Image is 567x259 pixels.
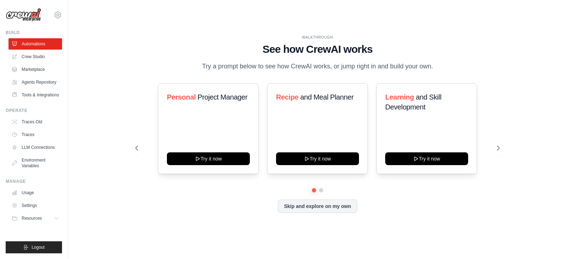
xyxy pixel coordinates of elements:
[9,142,62,153] a: LLM Connections
[9,77,62,88] a: Agents Repository
[167,93,196,101] span: Personal
[6,179,62,184] div: Manage
[385,93,414,101] span: Learning
[301,93,354,101] span: and Meal Planner
[6,241,62,253] button: Logout
[9,154,62,171] a: Environment Variables
[9,200,62,211] a: Settings
[6,30,62,35] div: Build
[385,93,441,111] span: and Skill Development
[276,152,359,165] button: Try it now
[9,213,62,224] button: Resources
[9,51,62,62] a: Crew Studio
[22,215,42,221] span: Resources
[9,38,62,50] a: Automations
[198,93,248,101] span: Project Manager
[135,35,499,40] div: WALKTHROUGH
[32,244,45,250] span: Logout
[9,116,62,128] a: Traces Old
[385,152,468,165] button: Try it now
[198,61,437,72] p: Try a prompt below to see how CrewAI works, or jump right in and build your own.
[276,93,298,101] span: Recipe
[278,199,357,213] button: Skip and explore on my own
[167,152,250,165] button: Try it now
[6,8,41,22] img: Logo
[9,187,62,198] a: Usage
[135,43,499,56] h1: See how CrewAI works
[9,129,62,140] a: Traces
[6,108,62,113] div: Operate
[9,89,62,101] a: Tools & Integrations
[9,64,62,75] a: Marketplace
